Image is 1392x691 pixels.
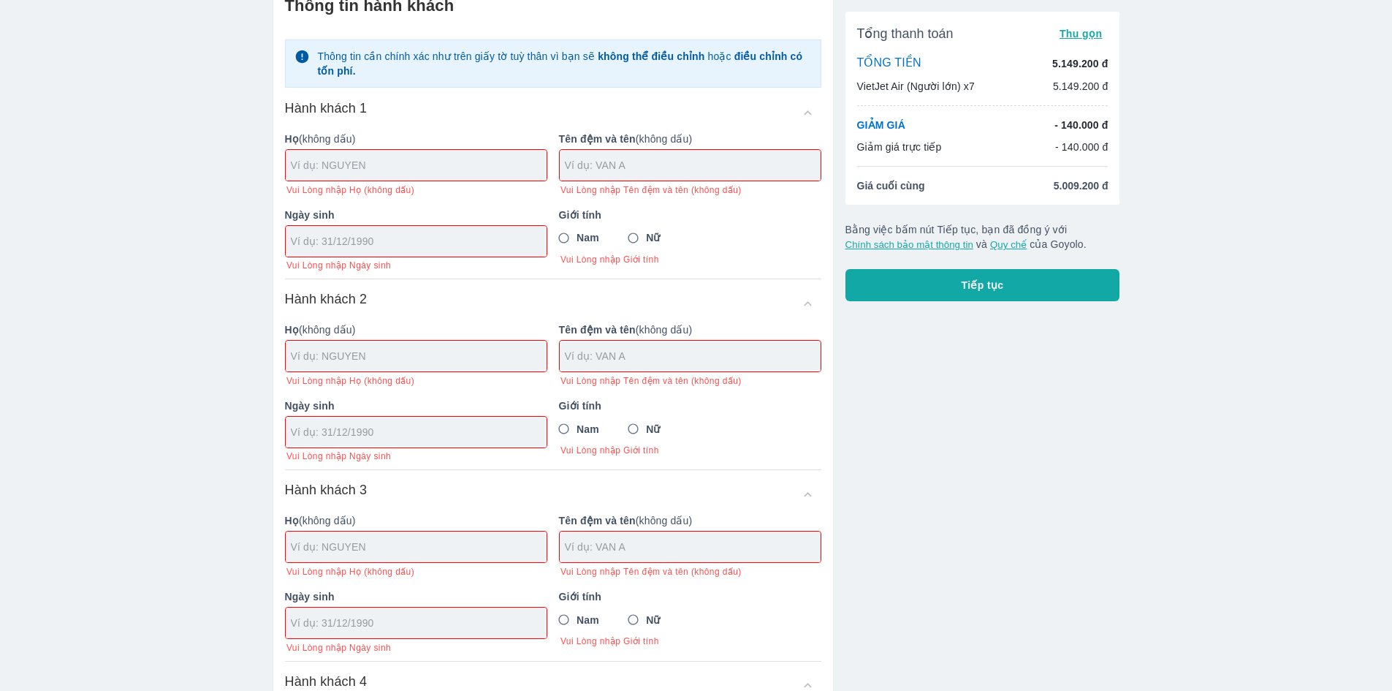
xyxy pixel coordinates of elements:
[559,132,821,146] p: (không dấu)
[317,49,811,78] p: Thông tin cần chính xác như trên giấy tờ tuỳ thân vì bạn sẽ hoặc
[560,635,821,647] span: Vui Lòng nhập Giới tính
[559,513,821,528] p: (không dấu)
[1060,28,1103,39] span: Thu gọn
[285,208,547,222] p: Ngày sinh
[857,56,921,72] p: TỔNG TIỀN
[565,349,821,363] input: Ví dụ: VAN A
[285,133,299,145] b: Họ
[565,158,821,173] input: Ví dụ: VAN A
[559,208,821,222] p: Giới tính
[291,425,532,439] input: Ví dụ: 31/12/1990
[962,278,1004,292] span: Tiếp tục
[285,673,368,690] h6: Hành khách 4
[646,613,660,627] span: Nữ
[285,132,547,146] p: (không dấu)
[857,79,975,94] p: VietJet Air (Người lớn) x7
[560,184,742,196] span: Vui Lòng nhập Tên đệm và tên (không dấu)
[598,50,704,62] strong: không thể điều chỉnh
[577,422,599,437] span: Nam
[291,158,547,173] input: Ví dụ: NGUYEN
[565,540,821,554] input: Ví dụ: VAN A
[559,399,821,413] p: Giới tính
[559,324,636,336] b: Tên đệm và tên
[857,140,942,154] p: Giảm giá trực tiếp
[560,375,742,387] span: Vui Lòng nhập Tên đệm và tên (không dấu)
[285,481,368,499] h6: Hành khách 3
[1054,178,1108,193] span: 5.009.200 đ
[1055,140,1108,154] p: - 140.000 đ
[560,566,742,578] span: Vui Lòng nhập Tên đệm và tên (không dấu)
[857,178,925,193] span: Giá cuối cùng
[286,184,414,196] span: Vui Lòng nhập Họ (không dấu)
[845,222,1120,252] p: Bằng việc bấm nút Tiếp tục, bạn đã đồng ý với và của Goyolo.
[286,566,414,578] span: Vui Lòng nhập Họ (không dấu)
[285,322,547,337] p: (không dấu)
[559,133,636,145] b: Tên đệm và tên
[285,589,547,604] p: Ngày sinh
[559,322,821,337] p: (không dấu)
[857,118,905,132] p: GIẢM GIÁ
[285,515,299,526] b: Họ
[646,230,660,245] span: Nữ
[285,324,299,336] b: Họ
[990,239,1027,250] button: Quy chế
[559,589,821,604] p: Giới tính
[845,269,1120,301] button: Tiếp tục
[577,230,599,245] span: Nam
[285,99,368,117] h6: Hành khách 1
[285,513,547,528] p: (không dấu)
[285,290,368,308] h6: Hành khách 2
[845,239,973,250] button: Chính sách bảo mật thông tin
[1053,79,1108,94] p: 5.149.200 đ
[560,445,821,456] span: Vui Lòng nhập Giới tính
[291,234,532,249] input: Ví dụ: 31/12/1990
[291,349,547,363] input: Ví dụ: NGUYEN
[857,25,954,42] span: Tổng thanh toán
[559,515,636,526] b: Tên đệm và tên
[286,375,414,387] span: Vui Lòng nhập Họ (không dấu)
[286,260,391,271] span: Vui Lòng nhập Ngày sinh
[291,540,547,554] input: Ví dụ: NGUYEN
[1054,23,1108,44] button: Thu gọn
[286,450,391,462] span: Vui Lòng nhập Ngày sinh
[560,254,821,265] span: Vui Lòng nhập Giới tính
[291,616,532,630] input: Ví dụ: 31/12/1990
[1054,118,1108,132] p: - 140.000 đ
[1052,56,1108,71] p: 5.149.200 đ
[285,399,547,413] p: Ngày sinh
[286,642,391,654] span: Vui Lòng nhập Ngày sinh
[646,422,660,437] span: Nữ
[577,613,599,627] span: Nam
